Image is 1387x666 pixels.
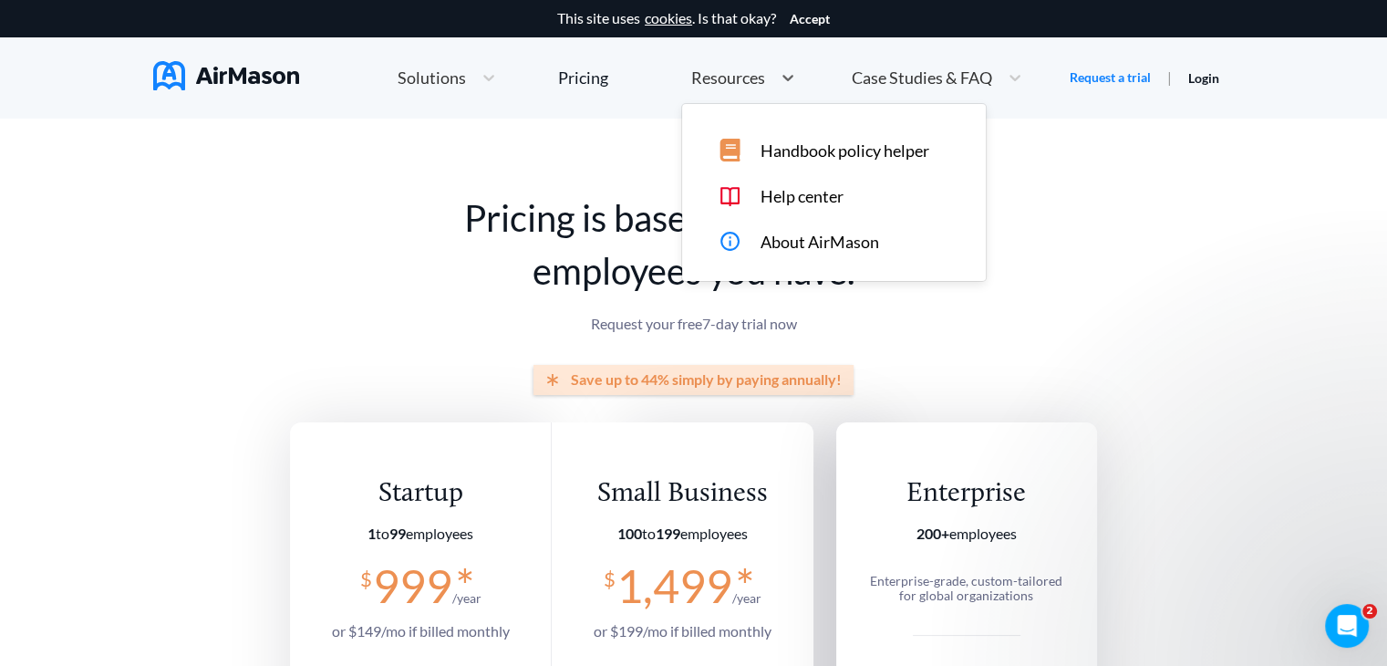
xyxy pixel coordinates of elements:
span: Case Studies & FAQ [852,69,992,86]
a: cookies [645,10,692,26]
span: 999 [373,558,452,613]
span: 2 [1362,604,1377,619]
div: Pricing [558,69,608,86]
span: Handbook policy helper [760,141,928,161]
span: About AirMason [760,233,878,252]
span: 1,499 [616,558,732,613]
span: or $ 149 /mo if billed monthly [332,622,510,640]
span: Save up to 44% simply by paying annually! [571,371,842,388]
span: Help center [760,187,843,206]
div: Small Business [594,477,771,511]
b: 200+ [916,525,949,542]
span: Solutions [398,69,466,86]
span: to [367,525,406,542]
a: Request a trial [1070,68,1151,87]
iframe: Intercom live chat [1325,604,1369,648]
p: Request your free 7 -day trial now [290,316,1097,332]
span: $ [604,560,616,590]
a: Pricing [558,61,608,94]
b: 100 [617,525,642,542]
button: Accept cookies [790,12,830,26]
a: Login [1188,70,1219,86]
b: 1 [367,525,376,542]
section: employees [861,526,1071,542]
img: AirMason Logo [153,61,299,90]
span: $ [360,560,372,590]
span: to [617,525,680,542]
section: employees [332,526,510,542]
span: | [1167,68,1172,86]
h1: Pricing is based on how many employees you have. [290,192,1097,297]
span: Resources [691,69,765,86]
b: 199 [656,525,680,542]
span: or $ 199 /mo if billed monthly [594,622,771,640]
section: employees [594,526,771,542]
div: Startup [332,477,510,511]
b: 99 [389,525,406,542]
span: Enterprise-grade, custom-tailored for global organizations [870,573,1062,603]
div: Enterprise [861,477,1071,511]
